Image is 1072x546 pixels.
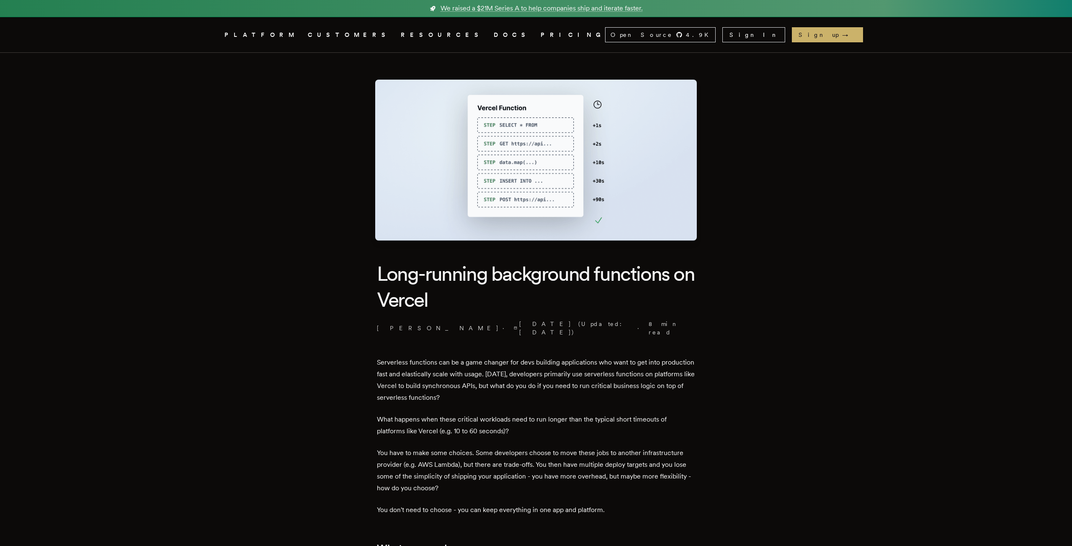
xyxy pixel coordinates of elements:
[224,30,298,40] button: PLATFORM
[377,414,695,437] p: What happens when these critical workloads need to run longer than the typical short timeouts of ...
[722,27,785,42] a: Sign In
[441,3,643,13] span: We raised a $21M Series A to help companies ship and iterate faster.
[842,31,856,39] span: →
[541,30,605,40] a: PRICING
[686,31,714,39] span: 4.9 K
[377,261,695,313] h1: Long-running background functions on Vercel
[377,447,695,494] p: You have to make some choices. Some developers choose to move these jobs to another infrastructur...
[401,30,484,40] button: RESOURCES
[377,324,499,332] a: [PERSON_NAME]
[201,17,871,52] nav: Global
[377,504,695,516] p: You don't need to choose - you can keep everything in one app and platform.
[377,357,695,404] p: Serverless functions can be a game changer for devs building applications who want to get into pr...
[792,27,863,42] a: Sign up
[308,30,391,40] a: CUSTOMERS
[649,320,690,336] span: 8 min read
[377,320,695,336] p: · ·
[375,80,697,241] img: Featured image for Long-running background functions on Vercel blog post
[514,320,634,336] span: [DATE] (Updated: [DATE] )
[611,31,673,39] span: Open Source
[494,30,531,40] a: DOCS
